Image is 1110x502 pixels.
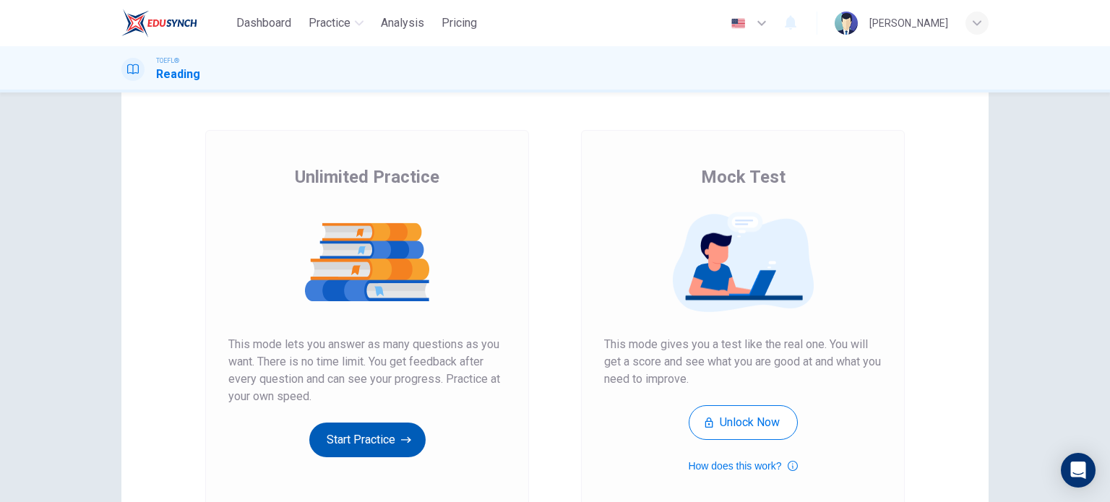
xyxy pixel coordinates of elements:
span: TOEFL® [156,56,179,66]
h1: Reading [156,66,200,83]
img: en [729,18,747,29]
img: Profile picture [835,12,858,35]
span: Pricing [442,14,477,32]
button: Unlock Now [689,405,798,440]
img: EduSynch logo [121,9,197,38]
span: Analysis [381,14,424,32]
button: Analysis [375,10,430,36]
span: Practice [309,14,350,32]
div: Open Intercom Messenger [1061,453,1096,488]
span: This mode lets you answer as many questions as you want. There is no time limit. You get feedback... [228,336,506,405]
span: This mode gives you a test like the real one. You will get a score and see what you are good at a... [604,336,882,388]
div: [PERSON_NAME] [869,14,948,32]
span: Unlimited Practice [295,165,439,189]
button: Practice [303,10,369,36]
span: Mock Test [701,165,786,189]
span: Dashboard [236,14,291,32]
button: Start Practice [309,423,426,457]
a: EduSynch logo [121,9,231,38]
button: Pricing [436,10,483,36]
button: Dashboard [231,10,297,36]
button: How does this work? [688,457,797,475]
